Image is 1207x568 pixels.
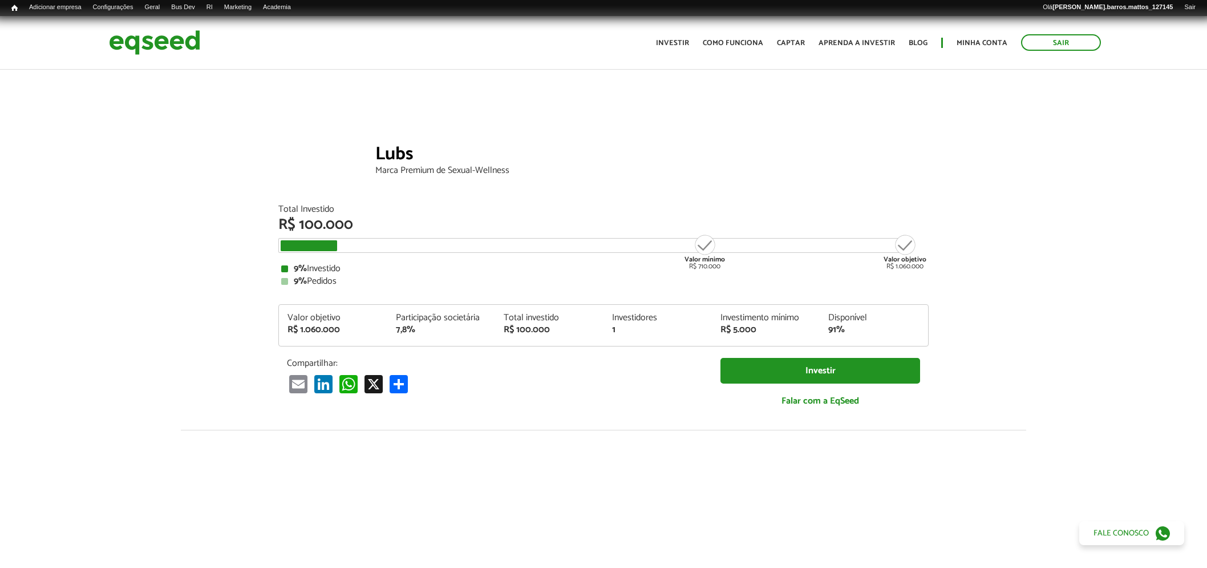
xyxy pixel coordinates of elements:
[6,3,23,14] a: Início
[684,254,725,265] strong: Valor mínimo
[337,374,360,393] a: WhatsApp
[1021,34,1101,51] a: Sair
[909,39,927,47] a: Blog
[387,374,410,393] a: Compartilhar
[720,389,920,413] a: Falar com a EqSeed
[294,273,307,289] strong: 9%
[109,27,200,58] img: EqSeed
[683,233,726,270] div: R$ 710.000
[884,254,926,265] strong: Valor objetivo
[287,313,379,323] div: Valor objetivo
[287,374,310,393] a: Email
[828,325,920,335] div: 91%
[375,145,929,166] div: Lubs
[87,3,139,12] a: Configurações
[287,358,703,369] p: Compartilhar:
[11,4,18,12] span: Início
[375,166,929,175] div: Marca Premium de Sexual-Wellness
[504,325,595,335] div: R$ 100.000
[281,277,926,286] div: Pedidos
[656,39,689,47] a: Investir
[312,374,335,393] a: LinkedIn
[612,325,703,335] div: 1
[396,325,487,335] div: 7,8%
[396,313,487,323] div: Participação societária
[1037,3,1178,12] a: Olá[PERSON_NAME].barros.mattos_127145
[720,358,920,384] a: Investir
[218,3,257,12] a: Marketing
[884,233,926,270] div: R$ 1.060.000
[139,3,165,12] a: Geral
[819,39,895,47] a: Aprenda a investir
[201,3,218,12] a: RI
[957,39,1007,47] a: Minha conta
[1052,3,1173,10] strong: [PERSON_NAME].barros.mattos_127145
[1178,3,1201,12] a: Sair
[720,313,812,323] div: Investimento mínimo
[828,313,920,323] div: Disponível
[504,313,595,323] div: Total investido
[1079,521,1184,545] a: Fale conosco
[287,325,379,335] div: R$ 1.060.000
[23,3,87,12] a: Adicionar empresa
[362,374,385,393] a: X
[720,325,812,335] div: R$ 5.000
[703,39,763,47] a: Como funciona
[165,3,201,12] a: Bus Dev
[278,205,929,214] div: Total Investido
[257,3,297,12] a: Academia
[777,39,805,47] a: Captar
[294,261,307,276] strong: 9%
[281,264,926,273] div: Investido
[612,313,703,323] div: Investidores
[278,217,929,232] div: R$ 100.000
